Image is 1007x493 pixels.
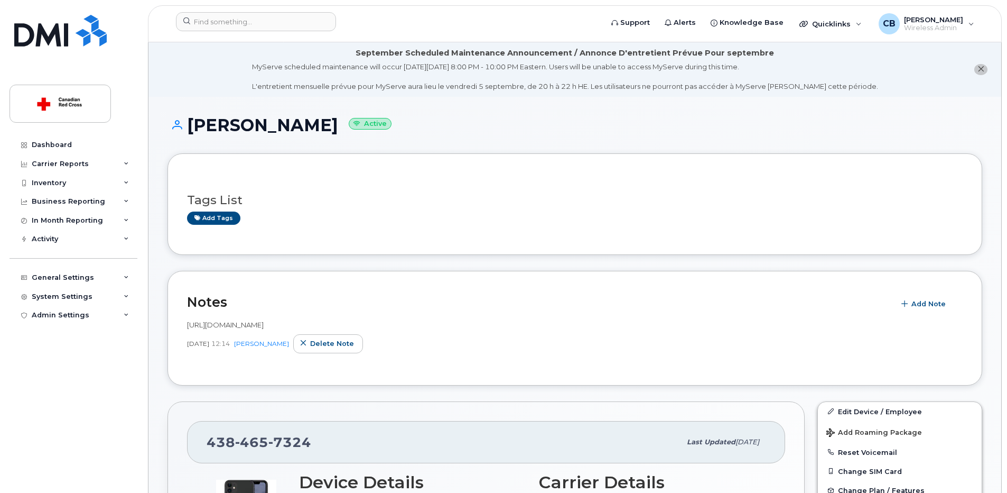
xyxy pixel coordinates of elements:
[252,62,878,92] div: MyServe scheduled maintenance will occur [DATE][DATE] 8:00 PM - 10:00 PM Eastern. Users will be u...
[310,339,354,349] span: Delete note
[818,462,982,481] button: Change SIM Card
[687,438,735,446] span: Last updated
[818,421,982,443] button: Add Roaming Package
[349,118,391,130] small: Active
[187,194,963,207] h3: Tags List
[539,473,766,492] h3: Carrier Details
[234,340,289,348] a: [PERSON_NAME]
[818,443,982,462] button: Reset Voicemail
[356,48,774,59] div: September Scheduled Maintenance Announcement / Annonce D'entretient Prévue Pour septembre
[211,339,230,348] span: 12:14
[826,428,922,439] span: Add Roaming Package
[187,339,209,348] span: [DATE]
[207,434,311,450] span: 438
[974,64,987,75] button: close notification
[894,295,955,314] button: Add Note
[735,438,759,446] span: [DATE]
[187,321,264,329] span: [URL][DOMAIN_NAME]
[235,434,268,450] span: 465
[187,212,240,225] a: Add tags
[818,402,982,421] a: Edit Device / Employee
[167,116,982,134] h1: [PERSON_NAME]
[187,294,889,310] h2: Notes
[268,434,311,450] span: 7324
[293,334,363,353] button: Delete note
[911,299,946,309] span: Add Note
[299,473,526,492] h3: Device Details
